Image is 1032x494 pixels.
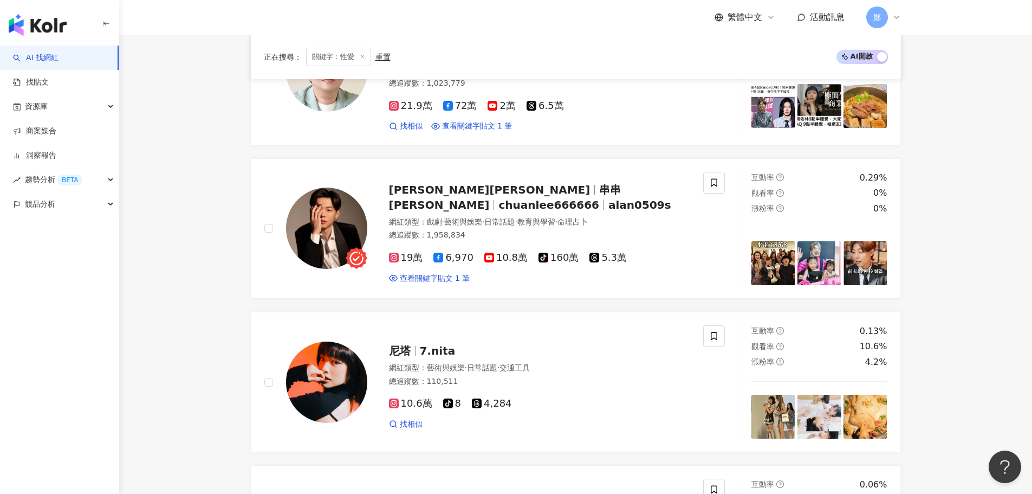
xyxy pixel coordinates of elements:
[776,204,784,212] span: question-circle
[499,363,530,372] span: 交通工具
[751,189,774,197] span: 觀看率
[251,158,901,299] a: KOL Avatar[PERSON_NAME][PERSON_NAME]串串 [PERSON_NAME]chuanlee666666alan0509s網紅類型：戲劇·藝術與娛樂·日常話題·教育與...
[375,53,391,61] div: 重置
[797,395,841,439] img: post-image
[306,48,371,66] span: 關鍵字：性愛
[865,356,887,368] div: 4.2%
[751,395,795,439] img: post-image
[442,217,444,226] span: ·
[25,94,48,119] span: 資源庫
[860,172,887,184] div: 0.29%
[873,11,881,23] span: 鄭
[728,11,762,23] span: 繁體中文
[389,78,691,89] div: 總追蹤數 ： 1,023,779
[13,77,49,88] a: 找貼文
[776,327,784,335] span: question-circle
[389,363,691,374] div: 網紅類型 ：
[444,217,482,226] span: 藝術與娛樂
[589,252,627,264] span: 5.3萬
[484,217,515,226] span: 日常話題
[860,325,887,337] div: 0.13%
[389,398,432,409] span: 10.6萬
[465,363,467,372] span: ·
[443,100,477,112] span: 72萬
[776,174,784,181] span: question-circle
[431,121,512,132] a: 查看關鍵字貼文 1 筆
[515,217,517,226] span: ·
[751,357,774,366] span: 漲粉率
[389,183,621,211] span: 串串 [PERSON_NAME]
[13,150,56,161] a: 洞察報告
[860,341,887,352] div: 10.6%
[751,326,774,335] span: 互動率
[25,192,55,216] span: 競品分析
[389,376,691,387] div: 總追蹤數 ： 110,511
[57,175,82,185] div: BETA
[389,273,470,284] a: 查看關鍵字貼文 1 筆
[873,203,887,215] div: 0%
[517,217,555,226] span: 教育與學習
[389,100,432,112] span: 21.9萬
[608,198,671,211] span: alan0509s
[776,343,784,350] span: question-circle
[797,241,841,285] img: post-image
[433,252,473,264] span: 6,970
[400,419,423,430] span: 找相似
[488,100,515,112] span: 2萬
[13,176,21,184] span: rise
[776,480,784,488] span: question-circle
[251,312,901,452] a: KOL Avatar尼塔7.nita網紅類型：藝術與娛樂·日常話題·交通工具總追蹤數：110,51110.6萬84,284找相似互動率question-circle0.13%觀看率questio...
[427,363,465,372] span: 藝術與娛樂
[286,188,367,269] img: KOL Avatar
[13,53,59,63] a: searchAI 找網紅
[751,241,795,285] img: post-image
[427,217,442,226] span: 戲劇
[751,173,774,182] span: 互動率
[484,252,528,264] span: 10.8萬
[555,217,557,226] span: ·
[264,53,302,61] span: 正在搜尋 ：
[9,14,67,36] img: logo
[442,121,512,132] span: 查看關鍵字貼文 1 筆
[810,12,845,22] span: 活動訊息
[538,252,579,264] span: 160萬
[557,217,588,226] span: 命理占卜
[389,344,411,357] span: 尼塔
[400,273,470,284] span: 查看關鍵字貼文 1 筆
[497,363,499,372] span: ·
[751,84,795,128] img: post-image
[751,204,774,213] span: 漲粉率
[389,183,590,196] span: [PERSON_NAME][PERSON_NAME]
[776,189,784,197] span: question-circle
[482,217,484,226] span: ·
[843,241,887,285] img: post-image
[25,168,82,192] span: 趨勢分析
[751,342,774,351] span: 觀看率
[389,230,691,241] div: 總追蹤數 ： 1,958,834
[400,121,423,132] span: 找相似
[797,84,841,128] img: post-image
[443,398,461,409] span: 8
[286,342,367,423] img: KOL Avatar
[467,363,497,372] span: 日常話題
[843,395,887,439] img: post-image
[389,252,423,264] span: 19萬
[472,398,512,409] span: 4,284
[873,187,887,199] div: 0%
[860,479,887,491] div: 0.06%
[843,84,887,128] img: post-image
[989,451,1021,483] iframe: Help Scout Beacon - Open
[13,126,56,137] a: 商案媒合
[498,198,599,211] span: chuanlee666666
[751,480,774,489] span: 互動率
[420,344,456,357] span: 7.nita
[389,217,691,228] div: 網紅類型 ：
[389,419,423,430] a: 找相似
[527,100,564,112] span: 6.5萬
[776,358,784,365] span: question-circle
[389,121,423,132] a: 找相似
